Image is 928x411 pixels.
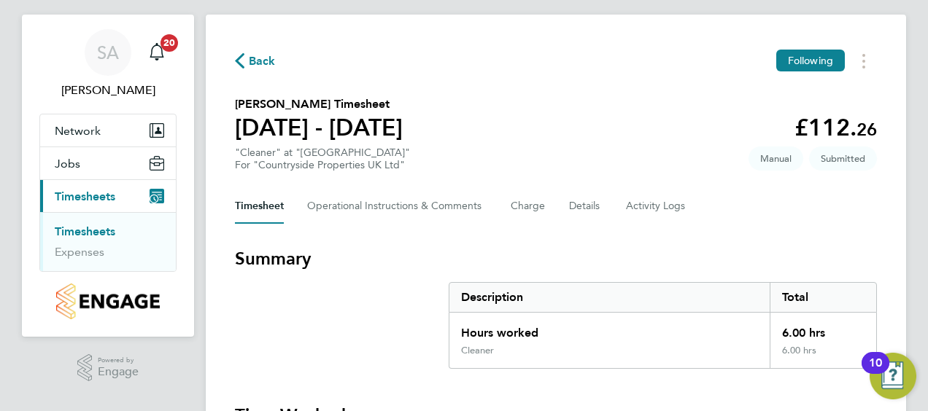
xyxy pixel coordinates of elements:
button: Timesheets [40,180,176,212]
div: 6.00 hrs [770,313,876,345]
span: Network [55,124,101,138]
button: Timesheets Menu [851,50,877,72]
img: countryside-properties-logo-retina.png [56,283,159,319]
div: Description [449,283,770,312]
div: Total [770,283,876,312]
span: Saqib Amin [39,82,177,99]
span: Engage [98,366,139,378]
button: Timesheet [235,189,284,224]
div: "Cleaner" at "[GEOGRAPHIC_DATA]" [235,146,410,171]
button: Details [569,189,603,224]
h2: [PERSON_NAME] Timesheet [235,95,403,113]
a: Go to home page [39,283,177,319]
nav: Main navigation [22,15,194,337]
span: Back [249,52,276,70]
div: 6.00 hrs [770,345,876,368]
div: For "Countryside Properties UK Ltd" [235,159,410,171]
span: 26 [857,119,877,140]
button: Following [776,50,845,71]
a: SA[PERSON_NAME] [39,29,177,99]
a: Timesheets [55,224,115,238]
span: Powered by [98,354,139,367]
a: Powered byEngage [77,354,139,382]
button: Jobs [40,147,176,179]
app-decimal: £112. [794,114,877,141]
a: 20 [142,29,171,76]
span: Timesheets [55,189,115,203]
button: Charge [511,189,546,224]
button: Back [235,52,276,70]
button: Open Resource Center, 10 new notifications [870,353,916,399]
button: Network [40,114,176,146]
span: Jobs [55,157,80,171]
a: Expenses [55,245,104,259]
span: Following [788,54,833,67]
button: Activity Logs [626,189,687,224]
div: Hours worked [449,313,770,345]
h3: Summary [235,247,877,270]
span: This timesheet was manually created. [749,146,803,171]
span: 20 [161,34,178,52]
span: SA [97,43,119,62]
button: Operational Instructions & Comments [307,189,487,224]
h1: [DATE] - [DATE] [235,113,403,142]
div: Cleaner [461,345,494,356]
span: This timesheet is Submitted. [809,146,877,171]
div: Timesheets [40,212,176,271]
div: 10 [869,363,882,382]
div: Summary [449,282,877,369]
